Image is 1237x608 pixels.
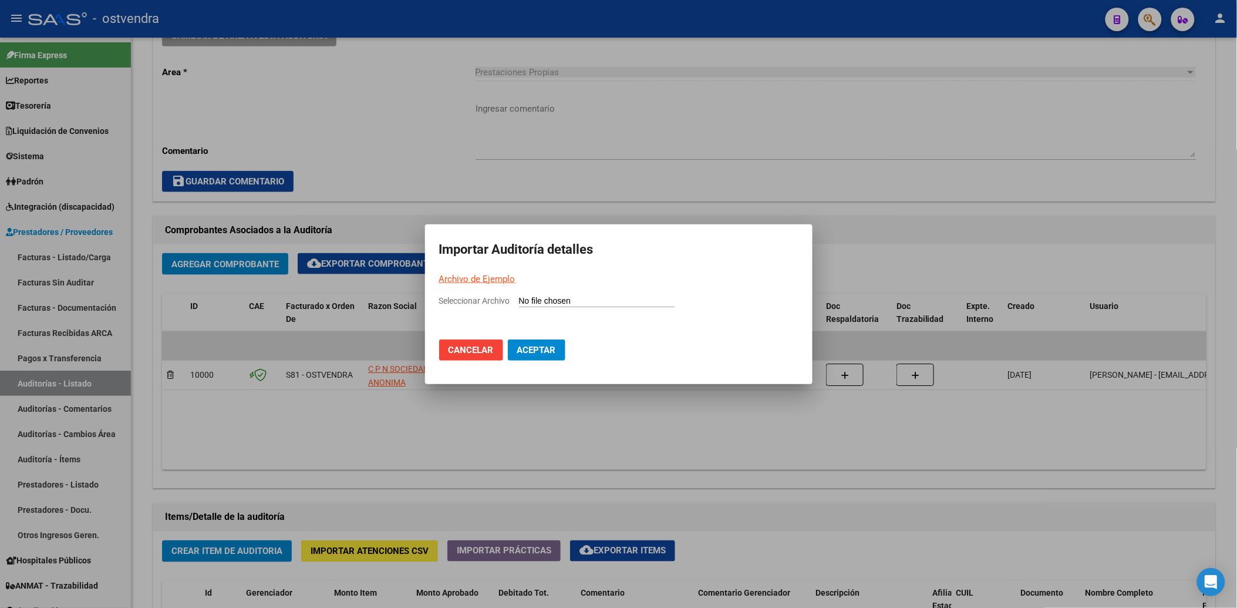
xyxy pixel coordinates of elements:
[439,296,510,305] span: Seleccionar Archivo
[508,340,565,361] button: Aceptar
[439,239,798,261] h2: Importar Auditoría detalles
[1197,568,1225,596] div: Open Intercom Messenger
[449,345,494,355] span: Cancelar
[439,340,503,361] button: Cancelar
[439,274,515,284] a: Archivo de Ejemplo
[517,345,556,355] span: Aceptar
